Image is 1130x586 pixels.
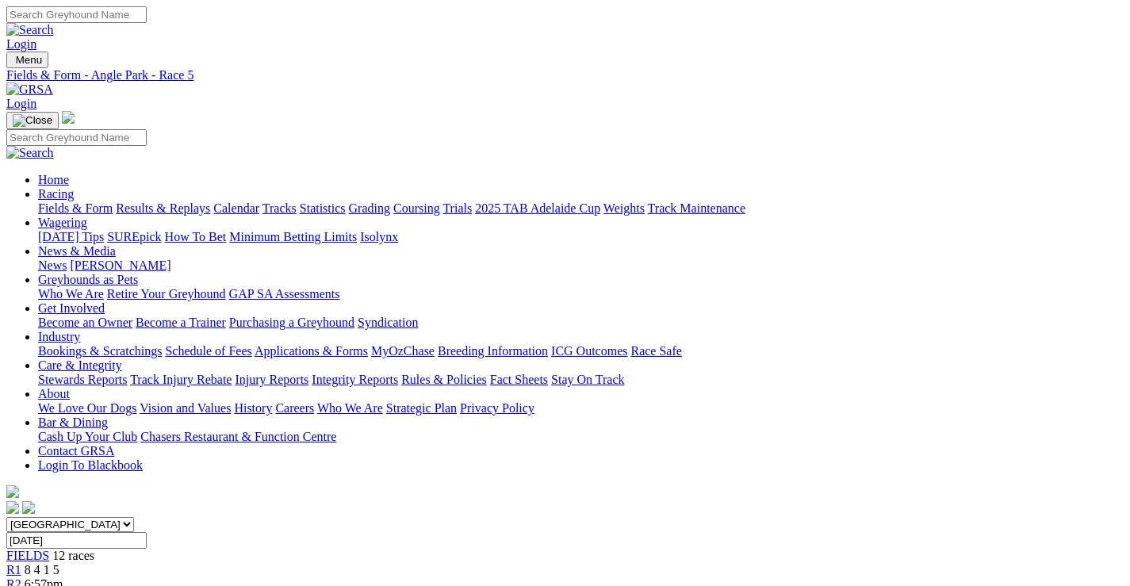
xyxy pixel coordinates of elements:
[6,112,59,129] button: Toggle navigation
[38,259,1124,273] div: News & Media
[62,111,75,124] img: logo-grsa-white.png
[38,358,122,372] a: Care & Integrity
[460,401,534,415] a: Privacy Policy
[371,344,435,358] a: MyOzChase
[6,549,49,562] a: FIELDS
[165,344,251,358] a: Schedule of Fees
[360,230,398,243] a: Isolynx
[6,532,147,549] input: Select date
[38,301,105,315] a: Get Involved
[130,373,232,386] a: Track Injury Rebate
[6,563,21,576] a: R1
[386,401,457,415] a: Strategic Plan
[6,485,19,498] img: logo-grsa-white.png
[140,430,336,443] a: Chasers Restaurant & Function Centre
[38,187,74,201] a: Racing
[6,68,1124,82] a: Fields & Form - Angle Park - Race 5
[38,201,1124,216] div: Racing
[648,201,745,215] a: Track Maintenance
[25,563,59,576] span: 8 4 1 5
[275,401,314,415] a: Careers
[136,316,226,329] a: Become a Trainer
[140,401,231,415] a: Vision and Values
[349,201,390,215] a: Grading
[358,316,418,329] a: Syndication
[52,549,94,562] span: 12 races
[401,373,487,386] a: Rules & Policies
[603,201,645,215] a: Weights
[38,344,1124,358] div: Industry
[6,82,53,97] img: GRSA
[438,344,548,358] a: Breeding Information
[234,401,272,415] a: History
[38,316,1124,330] div: Get Involved
[38,316,132,329] a: Become an Owner
[6,129,147,146] input: Search
[38,230,104,243] a: [DATE] Tips
[107,230,161,243] a: SUREpick
[475,201,600,215] a: 2025 TAB Adelaide Cup
[38,430,137,443] a: Cash Up Your Club
[38,387,70,400] a: About
[38,259,67,272] a: News
[38,201,113,215] a: Fields & Form
[38,287,1124,301] div: Greyhounds as Pets
[38,416,108,429] a: Bar & Dining
[16,54,42,66] span: Menu
[107,287,226,301] a: Retire Your Greyhound
[6,23,54,37] img: Search
[165,230,227,243] a: How To Bet
[551,373,624,386] a: Stay On Track
[235,373,308,386] a: Injury Reports
[38,244,116,258] a: News & Media
[6,97,36,110] a: Login
[13,114,52,127] img: Close
[38,444,114,458] a: Contact GRSA
[6,501,19,514] img: facebook.svg
[6,52,48,68] button: Toggle navigation
[317,401,383,415] a: Who We Are
[6,146,54,160] img: Search
[38,458,143,472] a: Login To Blackbook
[38,273,138,286] a: Greyhounds as Pets
[213,201,259,215] a: Calendar
[38,330,80,343] a: Industry
[38,230,1124,244] div: Wagering
[70,259,170,272] a: [PERSON_NAME]
[255,344,368,358] a: Applications & Forms
[300,201,346,215] a: Statistics
[38,173,69,186] a: Home
[442,201,472,215] a: Trials
[229,316,354,329] a: Purchasing a Greyhound
[116,201,210,215] a: Results & Replays
[6,6,147,23] input: Search
[38,373,127,386] a: Stewards Reports
[38,373,1124,387] div: Care & Integrity
[490,373,548,386] a: Fact Sheets
[22,501,35,514] img: twitter.svg
[38,401,136,415] a: We Love Our Dogs
[229,230,357,243] a: Minimum Betting Limits
[262,201,297,215] a: Tracks
[630,344,681,358] a: Race Safe
[38,430,1124,444] div: Bar & Dining
[38,344,162,358] a: Bookings & Scratchings
[38,401,1124,416] div: About
[551,344,627,358] a: ICG Outcomes
[38,216,87,229] a: Wagering
[38,287,104,301] a: Who We Are
[393,201,440,215] a: Coursing
[229,287,340,301] a: GAP SA Assessments
[312,373,398,386] a: Integrity Reports
[6,37,36,51] a: Login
